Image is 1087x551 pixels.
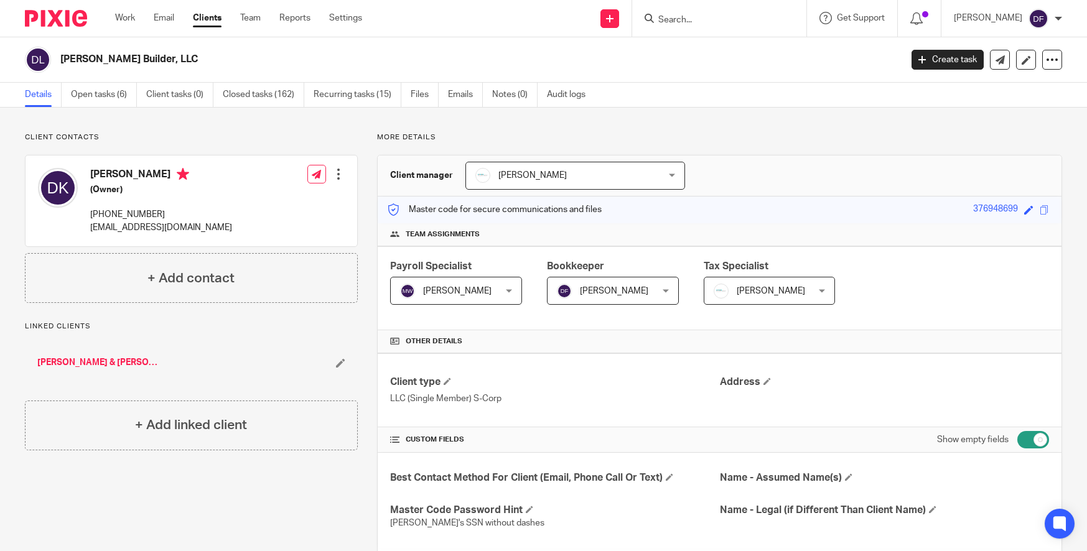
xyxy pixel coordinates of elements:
[314,83,401,107] a: Recurring tasks (15)
[25,10,87,27] img: Pixie
[448,83,483,107] a: Emails
[146,83,213,107] a: Client tasks (0)
[390,169,453,182] h3: Client manager
[423,287,492,295] span: [PERSON_NAME]
[387,203,602,216] p: Master code for secure communications and files
[580,287,648,295] span: [PERSON_NAME]
[390,504,719,517] h4: Master Code Password Hint
[37,356,161,369] a: [PERSON_NAME] & [PERSON_NAME]
[737,287,805,295] span: [PERSON_NAME]
[390,435,719,445] h4: CUSTOM FIELDS
[147,269,235,288] h4: + Add contact
[837,14,885,22] span: Get Support
[377,132,1062,142] p: More details
[25,47,51,73] img: svg%3E
[657,15,769,26] input: Search
[937,433,1009,446] label: Show empty fields
[390,261,472,271] span: Payroll Specialist
[557,284,572,299] img: svg%3E
[25,83,62,107] a: Details
[954,12,1022,24] p: [PERSON_NAME]
[25,322,358,331] p: Linked clients
[547,261,604,271] span: Bookkeeper
[411,83,439,107] a: Files
[492,83,538,107] a: Notes (0)
[390,471,719,484] h4: Best Contact Method For Client (Email, Phone Call Or Text)
[90,183,232,196] h5: (Owner)
[547,83,595,107] a: Audit logs
[90,168,232,183] h4: [PERSON_NAME]
[912,50,984,70] a: Create task
[90,221,232,234] p: [EMAIL_ADDRESS][DOMAIN_NAME]
[193,12,222,24] a: Clients
[329,12,362,24] a: Settings
[1029,9,1048,29] img: svg%3E
[400,284,415,299] img: svg%3E
[720,471,1049,484] h4: Name - Assumed Name(s)
[390,376,719,389] h4: Client type
[390,519,544,527] span: [PERSON_NAME]'s SSN without dashes
[177,168,189,180] i: Primary
[60,53,726,66] h2: [PERSON_NAME] Builder, LLC
[475,168,490,183] img: _Logo.png
[25,132,358,142] p: Client contacts
[704,261,768,271] span: Tax Specialist
[38,168,78,208] img: svg%3E
[720,504,1049,517] h4: Name - Legal (if Different Than Client Name)
[279,12,310,24] a: Reports
[720,376,1049,389] h4: Address
[154,12,174,24] a: Email
[223,83,304,107] a: Closed tasks (162)
[390,392,719,405] p: LLC (Single Member) S-Corp
[406,229,480,239] span: Team assignments
[240,12,261,24] a: Team
[90,208,232,221] p: [PHONE_NUMBER]
[406,336,462,346] span: Other details
[135,415,247,435] h4: + Add linked client
[115,12,135,24] a: Work
[973,203,1018,217] div: 376948699
[498,171,567,180] span: [PERSON_NAME]
[714,284,729,299] img: _Logo.png
[71,83,137,107] a: Open tasks (6)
